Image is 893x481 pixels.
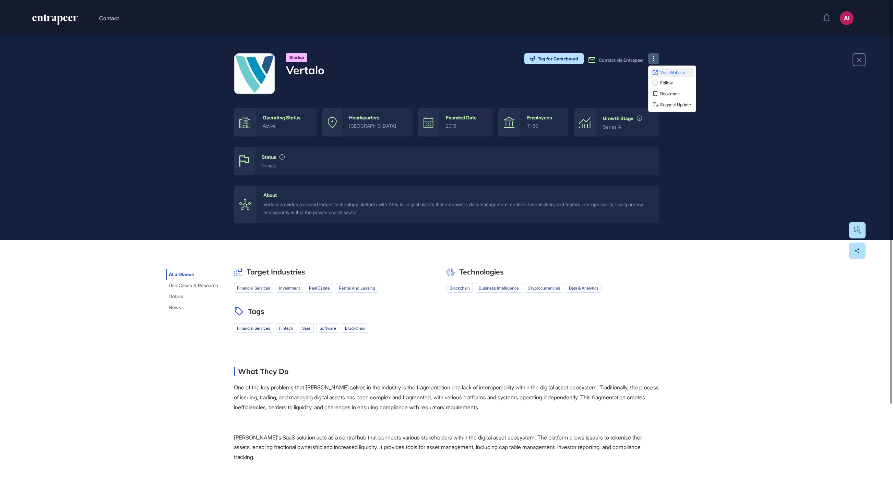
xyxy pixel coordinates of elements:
li: blockchain [446,283,473,293]
li: saas [299,323,314,333]
p: [PERSON_NAME]'s SaaS solution acts as a central hub that connects various stakeholders within the... [234,433,659,462]
div: active [263,123,310,129]
button: Contact [99,14,119,23]
button: At a Glance [166,269,197,280]
div: [GEOGRAPHIC_DATA] [349,123,406,129]
div: private [262,163,652,168]
span: Follow [660,81,692,85]
h2: Target Industries [247,268,305,276]
div: Founded Date [446,115,477,120]
li: Rental and Leasing [336,283,378,293]
div: 11-50 [527,123,561,129]
div: About [263,192,277,198]
a: Visit Website [651,68,694,77]
button: AI [840,11,854,25]
h2: Technologies [459,268,504,276]
span: Contact via Entrapeer [599,57,644,63]
div: 2016 [446,123,486,129]
li: financial services [234,323,273,333]
li: data & analytics [566,283,602,293]
button: Contact via Entrapeer [588,56,644,64]
div: Startup [286,53,307,62]
button: Follow [651,79,694,88]
span: Use Cases & Research [169,283,218,288]
button: Details [166,291,186,302]
div: Headquarters [349,115,379,120]
button: Use Cases & Research [166,280,221,291]
a: entrapeer-logo [32,14,79,27]
span: Visit Website [660,70,692,75]
div: Vertalo provides a shared ledger technology platform with APIs for digital assets that empowers d... [263,201,652,216]
div: Series A [603,124,652,130]
li: blockchain [342,323,368,333]
div: Status [262,154,276,160]
button: News [166,302,184,313]
li: financial services [234,283,273,293]
li: cryptocurrencies [525,283,563,293]
div: Growth Stage [603,116,633,121]
h2: What They Do [238,367,288,376]
li: software [317,323,339,333]
h4: Vertalo [286,63,324,77]
li: real estate [306,283,333,293]
span: Tag for Gameboard [538,57,578,61]
p: One of the key problems that [PERSON_NAME] solves in the industry is the fragmentation and lack o... [234,383,659,412]
span: Details [169,294,183,299]
h2: Tags [248,307,264,316]
div: Operating Status [263,115,300,120]
li: investment [276,283,303,293]
li: business intelligence [476,283,522,293]
img: Vertalo-logo [235,54,274,93]
button: Bookmark [651,89,694,98]
div: Employees [527,115,552,120]
li: fintech [276,323,296,333]
span: News [169,305,181,310]
span: At a Glance [169,272,194,277]
span: Suggest Update [660,103,692,107]
button: Visit WebsiteFollowBookmarkSuggest Update [648,53,659,64]
button: Suggest Update [651,100,694,110]
span: Bookmark [660,92,692,96]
